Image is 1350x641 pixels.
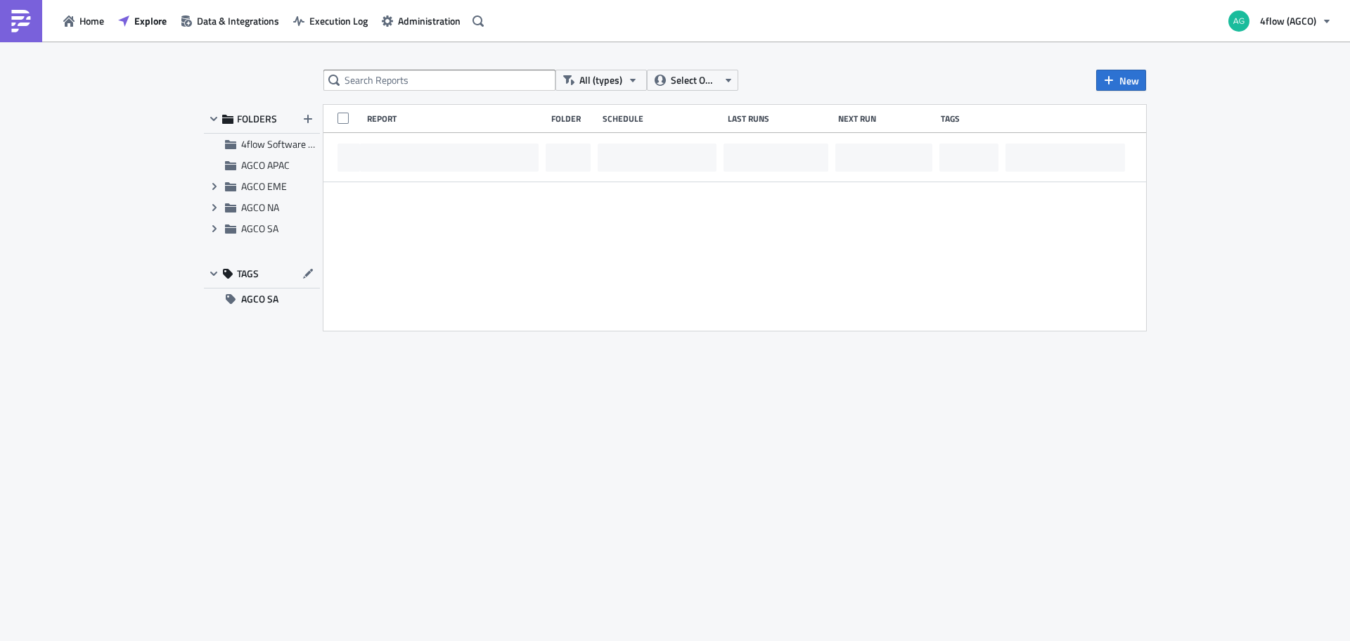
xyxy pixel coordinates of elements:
[323,70,555,91] input: Search Reports
[1096,70,1146,91] button: New
[174,10,286,32] button: Data & Integrations
[204,288,320,310] button: AGCO SA
[241,158,290,172] span: AGCO APAC
[79,13,104,28] span: Home
[603,113,721,124] div: Schedule
[398,13,461,28] span: Administration
[1119,73,1139,88] span: New
[241,137,328,151] span: 4flow Software KAM
[197,13,279,28] span: Data & Integrations
[671,72,718,88] span: Select Owner
[56,10,111,32] button: Home
[309,13,368,28] span: Execution Log
[241,288,278,310] span: AGCO SA
[1220,6,1339,37] button: 4flow (AGCO)
[375,10,468,32] button: Administration
[237,113,277,125] span: FOLDERS
[134,13,167,28] span: Explore
[941,113,1000,124] div: Tags
[1227,9,1251,33] img: Avatar
[579,72,622,88] span: All (types)
[728,113,831,124] div: Last Runs
[367,113,544,124] div: Report
[10,10,32,32] img: PushMetrics
[241,200,279,215] span: AGCO NA
[286,10,375,32] button: Execution Log
[838,113,934,124] div: Next Run
[241,179,287,193] span: AGCO EME
[111,10,174,32] button: Explore
[241,221,278,236] span: AGCO SA
[1260,13,1316,28] span: 4flow (AGCO)
[647,70,738,91] button: Select Owner
[237,267,259,280] span: TAGS
[551,113,596,124] div: Folder
[555,70,647,91] button: All (types)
